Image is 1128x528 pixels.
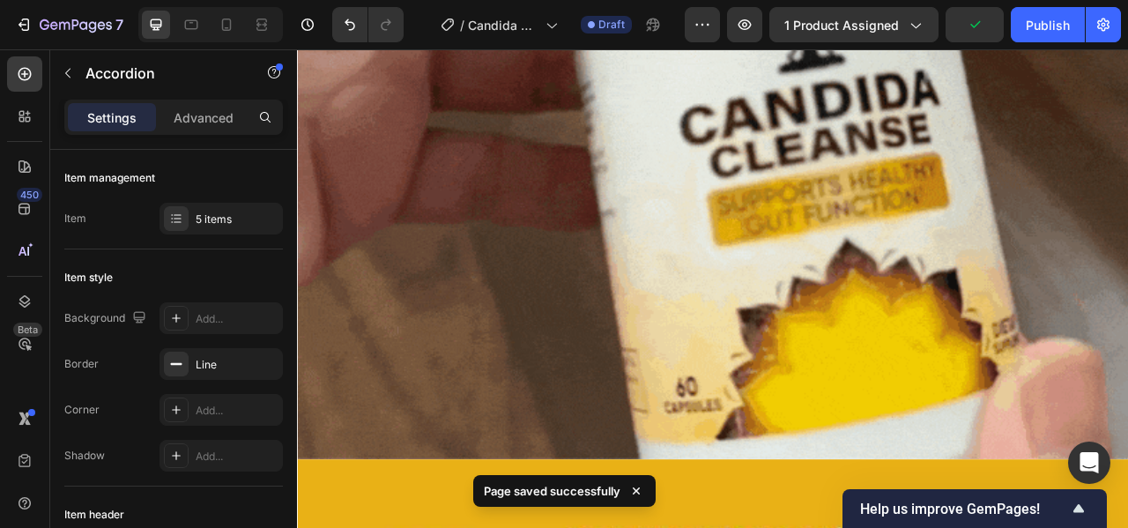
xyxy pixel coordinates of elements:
[860,501,1068,517] span: Help us improve GemPages!
[64,402,100,418] div: Corner
[64,211,86,227] div: Item
[332,7,404,42] div: Undo/Redo
[174,108,234,127] p: Advanced
[7,7,131,42] button: 7
[64,307,150,331] div: Background
[64,356,99,372] div: Border
[1026,16,1070,34] div: Publish
[196,449,278,465] div: Add...
[784,16,899,34] span: 1 product assigned
[460,16,464,34] span: /
[64,270,113,286] div: Item style
[196,212,278,227] div: 5 items
[115,14,123,35] p: 7
[769,7,939,42] button: 1 product assigned
[297,49,1128,528] iframe: Design area
[1011,7,1085,42] button: Publish
[1068,442,1110,484] div: Open Intercom Messenger
[13,323,42,337] div: Beta
[64,448,105,464] div: Shadow
[598,17,625,33] span: Draft
[468,16,538,34] span: Candida Cleanse
[196,311,278,327] div: Add...
[87,108,137,127] p: Settings
[484,482,620,500] p: Page saved successfully
[85,63,235,84] p: Accordion
[17,188,42,202] div: 450
[196,357,278,373] div: Line
[64,170,155,186] div: Item management
[860,498,1089,519] button: Show survey - Help us improve GemPages!
[196,403,278,419] div: Add...
[64,507,124,523] div: Item header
